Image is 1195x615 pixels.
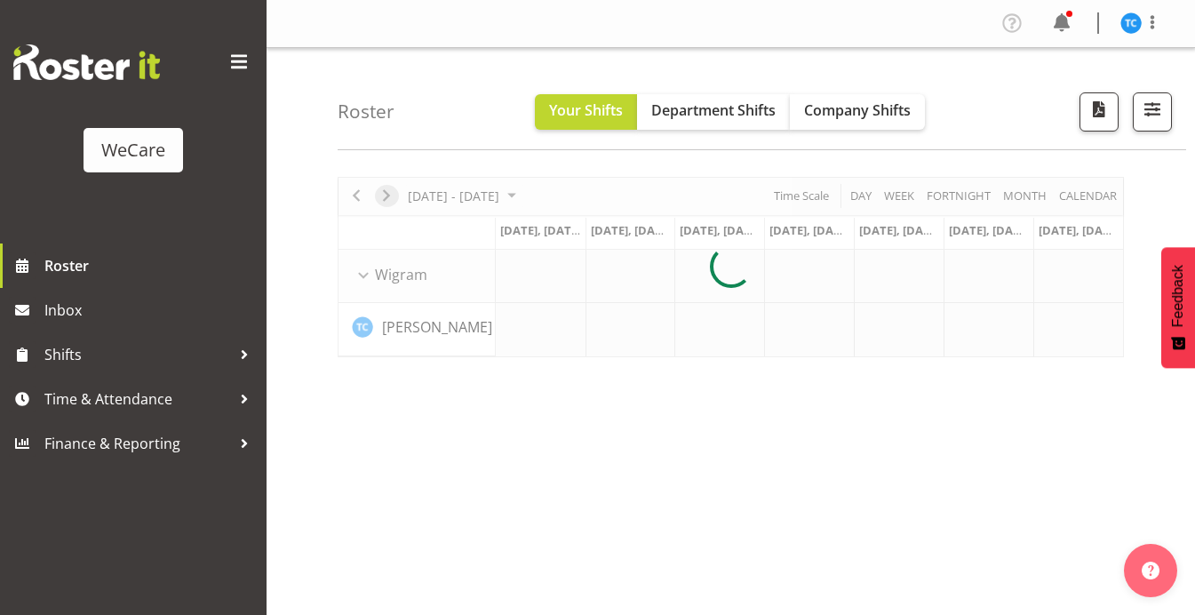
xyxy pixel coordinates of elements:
div: WeCare [101,137,165,164]
span: Roster [44,252,258,279]
button: Download a PDF of the roster according to the set date range. [1079,92,1119,132]
img: Rosterit website logo [13,44,160,80]
span: Department Shifts [651,100,776,120]
span: Your Shifts [549,100,623,120]
button: Company Shifts [790,94,925,130]
img: help-xxl-2.png [1142,562,1159,579]
span: Finance & Reporting [44,430,231,457]
h4: Roster [338,101,394,122]
span: Feedback [1170,265,1186,327]
button: Your Shifts [535,94,637,130]
span: Company Shifts [804,100,911,120]
span: Shifts [44,341,231,368]
span: Time & Attendance [44,386,231,412]
button: Filter Shifts [1133,92,1172,132]
button: Department Shifts [637,94,790,130]
button: Feedback - Show survey [1161,247,1195,368]
span: Inbox [44,297,258,323]
img: torry-cobb11469.jpg [1120,12,1142,34]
